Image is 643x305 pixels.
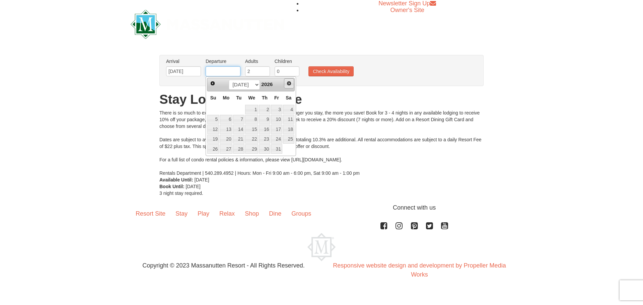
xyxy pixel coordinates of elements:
[271,134,283,144] td: available
[159,184,185,189] strong: Book Until:
[286,95,291,100] span: Saturday
[159,177,193,182] strong: Available Until:
[245,115,258,124] a: 8
[245,58,270,65] label: Adults
[271,124,283,134] td: available
[208,79,217,88] a: Prev
[271,104,283,115] td: available
[259,125,270,134] a: 16
[245,144,259,154] td: available
[271,125,282,134] a: 17
[233,144,244,154] a: 28
[271,144,283,154] td: available
[223,95,229,100] span: Monday
[233,125,244,134] a: 14
[245,115,259,125] td: available
[210,95,216,100] span: Sunday
[259,115,271,125] td: available
[207,134,219,144] td: available
[220,135,232,144] a: 20
[259,115,270,124] a: 9
[186,184,201,189] span: [DATE]
[275,58,299,65] label: Children
[193,203,214,224] a: Play
[259,144,271,154] td: available
[207,115,219,125] td: available
[245,105,258,114] a: 1
[283,125,294,134] a: 18
[236,95,241,100] span: Tuesday
[271,115,282,124] a: 10
[219,124,233,134] td: available
[307,233,336,261] img: Massanutten Resort Logo
[286,203,316,224] a: Groups
[271,115,283,125] td: available
[283,134,295,144] td: available
[283,135,294,144] a: 25
[233,124,245,134] td: available
[219,144,233,154] td: available
[240,203,264,224] a: Shop
[233,135,244,144] a: 21
[245,134,259,144] td: available
[274,95,279,100] span: Friday
[283,124,295,134] td: available
[259,104,271,115] td: available
[283,115,294,124] a: 11
[390,7,424,13] a: Owner's Site
[308,66,354,76] button: Check Availability
[233,115,245,125] td: available
[131,15,284,31] a: Massanutten Resort
[245,135,258,144] a: 22
[284,78,294,88] a: Next
[219,134,233,144] td: available
[286,81,292,86] span: Next
[245,124,259,134] td: available
[220,115,232,124] a: 6
[245,104,259,115] td: available
[333,262,506,278] a: Responsive website design and development by Propeller Media Works
[159,109,484,176] div: There is so much to explore at [GEOGRAPHIC_DATA] and the longer you stay, the more you save! Book...
[159,93,484,106] h1: Stay Longer Save More
[206,58,240,65] label: Departure
[207,125,219,134] a: 12
[262,95,268,100] span: Thursday
[126,261,321,270] p: Copyright © 2023 Massanutten Resort - All Rights Reserved.
[214,203,240,224] a: Relax
[195,177,209,182] span: [DATE]
[271,144,282,154] a: 31
[166,58,201,65] label: Arrival
[220,144,232,154] a: 27
[207,144,219,154] td: available
[207,124,219,134] td: available
[248,95,255,100] span: Wednesday
[159,190,203,196] span: 3 night stay required.
[271,105,282,114] a: 3
[233,115,244,124] a: 7
[259,135,270,144] a: 23
[271,135,282,144] a: 24
[283,104,295,115] td: available
[283,105,294,114] a: 4
[259,105,270,114] a: 2
[233,144,245,154] td: available
[207,115,219,124] a: 5
[245,125,258,134] a: 15
[259,134,271,144] td: available
[131,203,512,212] p: Connect with us
[131,203,170,224] a: Resort Site
[261,81,273,87] span: 2026
[207,144,219,154] a: 26
[210,81,215,86] span: Prev
[264,203,286,224] a: Dine
[245,144,258,154] a: 29
[259,144,270,154] a: 30
[233,134,245,144] td: available
[283,115,295,125] td: available
[170,203,193,224] a: Stay
[219,115,233,125] td: available
[220,125,232,134] a: 13
[207,135,219,144] a: 19
[259,124,271,134] td: available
